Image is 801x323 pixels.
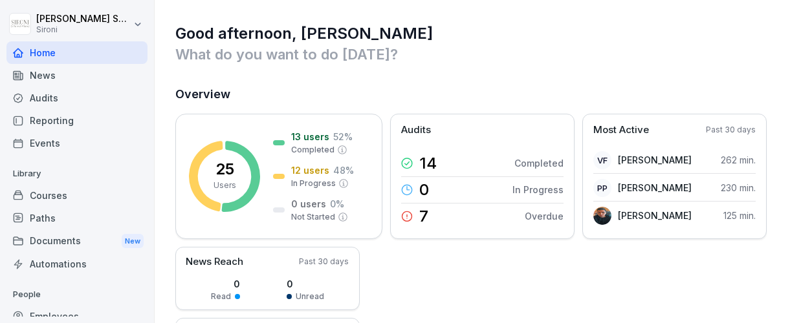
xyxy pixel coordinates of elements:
p: Most Active [593,123,649,138]
p: [PERSON_NAME] [618,209,692,222]
a: News [6,64,148,87]
div: VF [593,151,611,169]
a: Reporting [6,109,148,132]
a: Events [6,132,148,154]
p: Completed [514,156,564,170]
p: Past 30 days [299,256,349,267]
div: Documents [6,229,148,253]
p: Read [211,291,231,302]
p: 0 users [291,197,326,211]
h1: Good afternoon, [PERSON_NAME] [175,23,782,44]
p: 14 [419,156,437,171]
p: People [6,284,148,305]
p: [PERSON_NAME] [618,153,692,167]
a: Audits [6,87,148,109]
p: [PERSON_NAME] [618,181,692,194]
p: Overdue [525,209,564,223]
a: Courses [6,184,148,207]
a: DocumentsNew [6,229,148,253]
p: Unread [296,291,324,302]
p: 125 min. [723,209,756,222]
a: Home [6,41,148,64]
p: 262 min. [721,153,756,167]
p: Sironi [36,25,131,34]
p: In Progress [512,183,564,196]
a: Paths [6,207,148,229]
p: Completed [291,144,335,156]
a: Automations [6,253,148,275]
p: 7 [419,209,428,224]
div: New [122,234,144,249]
p: 12 users [291,163,329,177]
p: 48 % [333,163,354,177]
img: n72xwrccg3abse2lkss7jd8w.png [593,207,611,225]
p: Not Started [291,211,335,223]
p: 0 [419,182,429,198]
p: 13 users [291,130,329,143]
p: Audits [401,123,431,138]
p: News Reach [186,255,243,269]
p: Library [6,163,148,184]
p: 0 % [330,197,344,211]
p: 52 % [333,130,353,143]
p: 0 [287,277,324,291]
p: In Progress [291,178,336,189]
p: 230 min. [721,181,756,194]
p: What do you want to do [DATE]? [175,44,782,65]
p: 0 [211,277,240,291]
p: 25 [215,161,234,177]
p: Past 30 days [706,124,756,136]
div: PP [593,179,611,197]
p: [PERSON_NAME] Sgubbi [36,14,131,25]
h2: Overview [175,85,782,103]
p: Users [214,180,236,191]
